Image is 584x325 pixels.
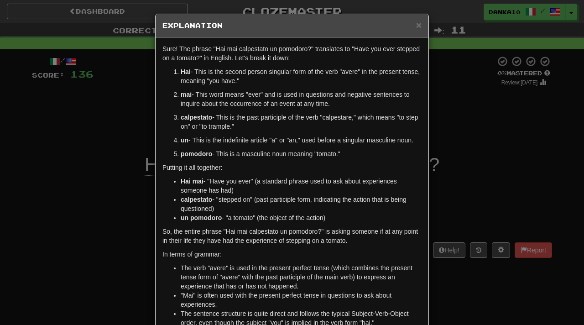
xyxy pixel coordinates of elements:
[181,178,203,185] strong: Hai mai
[181,136,422,145] p: - This is the indefinite article "a" or "an," used before a singular masculine noun.
[181,149,422,158] p: - This is a masculine noun meaning "tomato."
[181,136,188,144] strong: un
[162,21,422,30] h5: Explanation
[181,90,422,108] p: - This word means "ever" and is used in questions and negative sentences to inquire about the occ...
[181,177,422,195] li: - "Have you ever" (a standard phrase used to ask about experiences someone has had)
[416,20,422,30] button: Close
[181,214,222,221] strong: un pomodoro
[181,213,422,222] li: - "a tomato" (the object of the action)
[181,91,192,98] strong: mai
[181,67,422,85] p: - This is the second person singular form of the verb "avere" in the present tense, meaning "you ...
[416,20,422,30] span: ×
[181,114,212,121] strong: calpestato
[181,68,191,75] strong: Hai
[181,195,422,213] li: - "stepped on" (past participle form, indicating the action that is being questioned)
[181,113,422,131] p: - This is the past participle of the verb "calpestare," which means "to step on" or "to trample."
[181,263,422,291] li: The verb "avere" is used in the present perfect tense (which combines the present tense form of "...
[181,291,422,309] li: "Mai" is often used with the present perfect tense in questions to ask about experiences.
[162,250,422,259] p: In terms of grammar:
[181,150,212,157] strong: pomodoro
[181,196,212,203] strong: calpestato
[162,163,422,172] p: Putting it all together:
[162,227,422,245] p: So, the entire phrase "Hai mai calpestato un pomodoro?" is asking someone if at any point in thei...
[162,44,422,63] p: Sure! The phrase "Hai mai calpestato un pomodoro?" translates to "Have you ever stepped on a toma...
